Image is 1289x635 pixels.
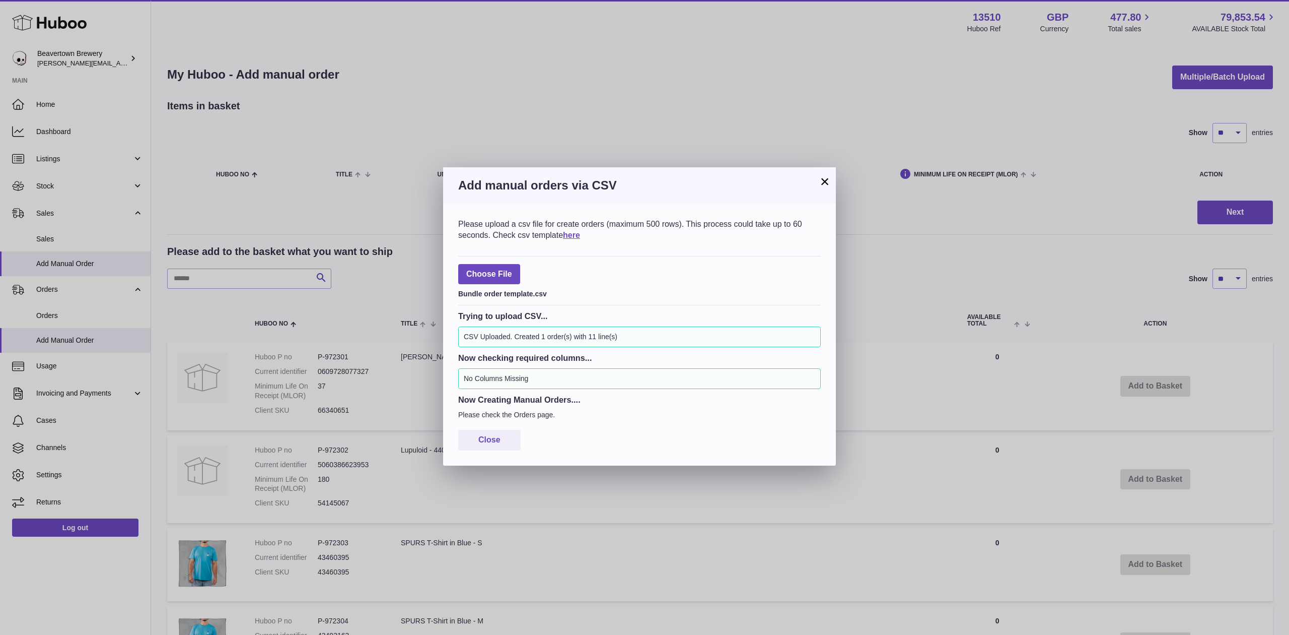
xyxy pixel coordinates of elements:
button: Close [458,430,521,451]
h3: Add manual orders via CSV [458,177,821,194]
div: Please upload a csv file for create orders (maximum 500 rows). This process could take up to 60 s... [458,219,821,240]
div: Bundle order template.csv [458,287,821,299]
button: × [819,175,831,187]
div: CSV Uploaded. Created 1 order(s) with 11 line(s) [458,327,821,347]
a: here [563,231,580,239]
h3: Now Creating Manual Orders.... [458,394,821,405]
span: Choose File [458,264,520,285]
div: No Columns Missing [458,368,821,389]
h3: Now checking required columns... [458,352,821,363]
h3: Trying to upload CSV... [458,310,821,322]
span: Close [478,435,500,444]
p: Please check the Orders page. [458,410,821,420]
